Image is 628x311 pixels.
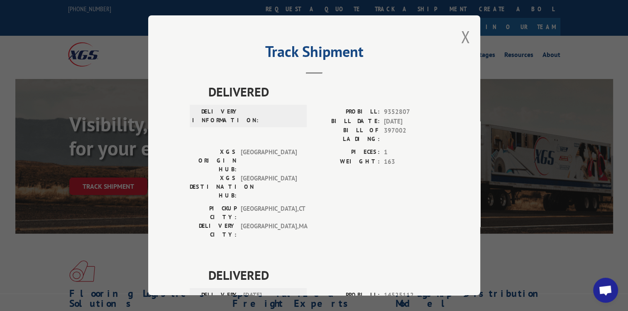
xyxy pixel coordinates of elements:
label: XGS DESTINATION HUB: [190,174,237,200]
h2: Track Shipment [190,46,439,62]
label: PICKUP CITY: [190,204,237,222]
span: [GEOGRAPHIC_DATA] [241,148,297,174]
label: PROBILL: [314,291,380,300]
span: 14525112 [384,291,439,300]
label: BILL DATE: [314,117,380,126]
label: PROBILL: [314,107,380,117]
label: XGS ORIGIN HUB: [190,148,237,174]
label: DELIVERY INFORMATION: [192,107,239,125]
label: WEIGHT: [314,157,380,167]
span: [GEOGRAPHIC_DATA] [241,174,297,200]
button: Close modal [461,26,470,48]
span: DELIVERED [208,82,439,101]
span: [GEOGRAPHIC_DATA] , MA [241,222,297,239]
label: BILL OF LADING: [314,126,380,143]
span: DELIVERED [208,266,439,284]
span: 397002 [384,126,439,143]
span: [GEOGRAPHIC_DATA] , CT [241,204,297,222]
span: [DATE] [384,117,439,126]
div: Open chat [593,278,618,303]
span: 9352807 [384,107,439,117]
span: 1 [384,148,439,157]
label: DELIVERY CITY: [190,222,237,239]
label: PIECES: [314,148,380,157]
span: 163 [384,157,439,167]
